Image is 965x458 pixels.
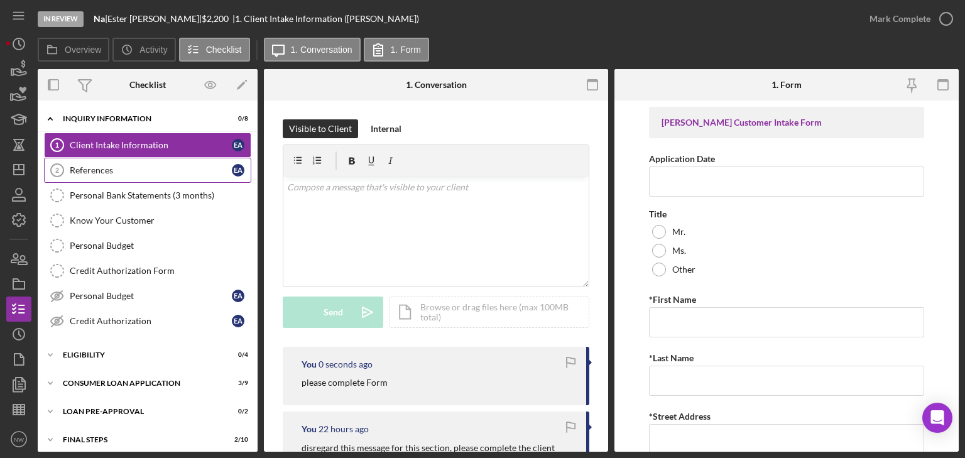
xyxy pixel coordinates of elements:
div: 0 / 4 [226,351,248,359]
div: Title [649,209,924,219]
div: Personal Bank Statements (3 months) [70,190,251,200]
label: 1. Conversation [291,45,352,55]
div: 1. Form [771,80,802,90]
div: E A [232,290,244,302]
div: Visible to Client [289,119,352,138]
button: Checklist [179,38,250,62]
span: $2,200 [202,13,229,24]
div: References [70,165,232,175]
a: 2ReferencesEA [44,158,251,183]
div: Checklist [129,80,166,90]
div: Send [324,297,343,328]
button: Internal [364,119,408,138]
div: 0 / 8 [226,115,248,123]
time: 2025-09-16 23:11 [319,424,369,434]
div: | [94,14,107,24]
div: [PERSON_NAME] Customer Intake Form [662,117,912,128]
div: E A [232,139,244,151]
div: Personal Budget [70,291,232,301]
label: Checklist [206,45,242,55]
tspan: 1 [55,141,59,149]
div: FINAL STEPS [63,436,217,444]
div: You [302,359,317,369]
div: Eligibility [63,351,217,359]
div: E A [232,164,244,177]
div: 0 / 2 [226,408,248,415]
label: Overview [65,45,101,55]
label: *First Name [649,294,696,305]
div: Inquiry Information [63,115,217,123]
a: Know Your Customer [44,208,251,233]
div: Consumer Loan Application [63,379,217,387]
div: Personal Budget [70,241,251,251]
div: Know Your Customer [70,215,251,226]
label: Other [672,264,695,275]
button: Mark Complete [857,6,959,31]
div: 1. Conversation [406,80,467,90]
div: Internal [371,119,401,138]
a: Personal Budget [44,233,251,258]
div: Credit Authorization Form [70,266,251,276]
div: Loan Pre-Approval [63,408,217,415]
label: *Street Address [649,411,711,422]
button: Send [283,297,383,328]
button: Visible to Client [283,119,358,138]
p: please complete Form [302,376,388,390]
button: 1. Conversation [264,38,361,62]
label: Ms. [672,246,686,256]
button: Overview [38,38,109,62]
div: 2 / 10 [226,436,248,444]
tspan: 2 [55,166,59,174]
label: Activity [139,45,167,55]
div: Mark Complete [870,6,930,31]
a: Credit AuthorizationEA [44,308,251,334]
div: Credit Authorization [70,316,232,326]
div: You [302,424,317,434]
a: Personal Bank Statements (3 months) [44,183,251,208]
time: 2025-09-17 21:17 [319,359,373,369]
div: E A [232,315,244,327]
div: Client Intake Information [70,140,232,150]
button: NW [6,427,31,452]
label: Application Date [649,153,715,164]
div: In Review [38,11,84,27]
text: NW [14,436,25,443]
a: Credit Authorization Form [44,258,251,283]
b: Na [94,13,105,24]
button: Activity [112,38,175,62]
button: 1. Form [364,38,429,62]
div: Ester [PERSON_NAME] | [107,14,202,24]
label: *Last Name [649,352,694,363]
a: Personal BudgetEA [44,283,251,308]
div: | 1. Client Intake Information ([PERSON_NAME]) [232,14,419,24]
div: 3 / 9 [226,379,248,387]
a: 1Client Intake InformationEA [44,133,251,158]
label: 1. Form [391,45,421,55]
div: Open Intercom Messenger [922,403,952,433]
label: Mr. [672,227,685,237]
